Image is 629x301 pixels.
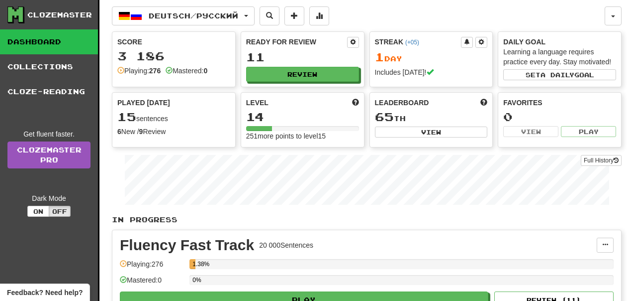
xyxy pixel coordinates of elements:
span: Leaderboard [375,98,429,108]
div: sentences [117,111,230,124]
button: Off [49,206,71,217]
span: This week in points, UTC [480,98,487,108]
button: Add sentence to collection [284,6,304,25]
span: 15 [117,110,136,124]
button: Play [561,126,616,137]
div: Get fluent faster. [7,129,90,139]
div: Score [117,37,230,47]
span: Deutsch / Русский [149,11,238,20]
button: Review [246,67,359,82]
button: Seta dailygoal [503,69,616,80]
strong: 0 [203,67,207,75]
strong: 9 [139,128,143,136]
button: Full History [581,155,622,166]
span: Score more points to level up [352,98,359,108]
div: 20 000 Sentences [259,240,313,250]
div: Includes [DATE]! [375,67,488,77]
div: Streak [375,37,461,47]
button: Deutsch/Русский [112,6,255,25]
div: Day [375,51,488,64]
div: Clozemaster [27,10,92,20]
div: Playing: 276 [120,259,184,276]
div: Mastered: 0 [120,275,184,292]
span: Played [DATE] [117,98,170,108]
button: On [27,206,49,217]
div: 14 [246,111,359,123]
div: 251 more points to level 15 [246,131,359,141]
div: 11 [246,51,359,63]
div: Mastered: [166,66,207,76]
div: Ready for Review [246,37,347,47]
div: Learning a language requires practice every day. Stay motivated! [503,47,616,67]
span: 65 [375,110,394,124]
div: New / Review [117,127,230,137]
div: 1.38% [192,259,195,269]
p: In Progress [112,215,622,225]
div: Playing: [117,66,161,76]
strong: 276 [149,67,161,75]
div: Fluency Fast Track [120,238,254,253]
div: 3 186 [117,50,230,62]
span: 1 [375,50,384,64]
span: Level [246,98,269,108]
button: More stats [309,6,329,25]
div: 0 [503,111,616,123]
a: (+05) [405,39,419,46]
div: Dark Mode [7,193,90,203]
div: Daily Goal [503,37,616,47]
button: Search sentences [260,6,279,25]
button: View [375,127,488,138]
div: Favorites [503,98,616,108]
button: View [503,126,558,137]
div: th [375,111,488,124]
span: Open feedback widget [7,288,83,298]
strong: 6 [117,128,121,136]
a: ClozemasterPro [7,142,90,168]
span: a daily [540,71,574,78]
